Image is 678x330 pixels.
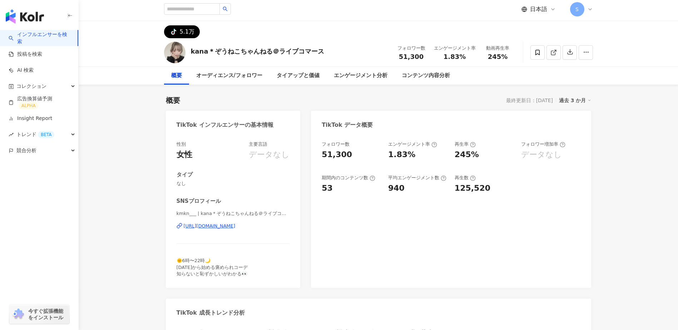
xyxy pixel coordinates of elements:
span: 51,300 [399,53,424,60]
div: 女性 [177,149,192,160]
a: [URL][DOMAIN_NAME] [177,223,290,229]
div: TikTok 成長トレンド分析 [177,309,245,317]
div: エンゲージメント率 [388,141,437,147]
span: S [575,5,579,13]
div: kana＊ぞうねこちゃんねる＠ライブコマース [191,47,324,56]
div: 51,300 [322,149,352,160]
div: 動画再生率 [484,45,511,52]
div: 最終更新日：[DATE] [506,97,553,103]
img: chrome extension [11,309,25,320]
span: トレンド [16,126,54,142]
a: AI 検索 [9,67,34,74]
div: 過去 3 か月 [559,96,591,105]
div: 平均エンゲージメント数 [388,175,446,181]
div: エンゲージメント率 [434,45,476,52]
div: BETA [38,131,54,138]
span: コレクション [16,78,46,94]
div: タイアップと価値 [277,71,320,80]
span: kmkn___ | kana＊ぞうねこちゃんねる＠ライブコマース [177,210,290,217]
span: 🌞6時〜22時🌙 [DATE]から始める褒められコーデ 知らないと恥ずかしいがわかる👀 [177,258,248,276]
div: オーディエンス/フォロワー [196,71,262,80]
span: なし [177,180,290,187]
span: rise [9,132,14,137]
div: 245% [455,149,479,160]
span: 競合分析 [16,142,36,159]
div: 再生数 [455,175,476,181]
div: コンテンツ内容分析 [402,71,450,80]
div: フォロワー数 [322,141,350,147]
span: 今すぐ拡張機能をインストール [28,308,67,321]
div: 再生率 [455,141,476,147]
button: 5.1万 [164,25,200,38]
div: 125,520 [455,183,490,194]
div: 期間内のコンテンツ数 [322,175,375,181]
div: 1.83% [388,149,415,160]
a: 広告換算値予測ALPHA [9,95,73,110]
div: フォロワー数 [397,45,425,52]
a: Insight Report [9,115,52,122]
div: 性別 [177,141,186,147]
div: エンゲージメント分析 [334,71,387,80]
div: タイプ [177,171,193,179]
img: KOL Avatar [164,42,185,63]
span: 245% [488,53,508,60]
span: 日本語 [530,5,547,13]
div: SNSプロフィール [177,197,221,205]
div: 概要 [166,95,180,105]
span: 1.83% [444,53,466,60]
div: フォロワー増加率 [521,141,565,147]
div: 53 [322,183,333,194]
a: chrome extension今すぐ拡張機能をインストール [9,305,69,324]
div: 主要言語 [249,141,267,147]
div: データなし [521,149,562,160]
img: logo [6,9,44,24]
div: データなし [249,149,289,160]
div: [URL][DOMAIN_NAME] [184,223,236,229]
div: 940 [388,183,405,194]
div: TikTok インフルエンサーの基本情報 [177,121,273,129]
a: 投稿を検索 [9,51,42,58]
div: 概要 [171,71,182,80]
span: search [223,6,228,11]
div: TikTok データ概要 [322,121,373,129]
a: searchインフルエンサーを検索 [9,31,72,45]
div: 5.1万 [180,27,194,37]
